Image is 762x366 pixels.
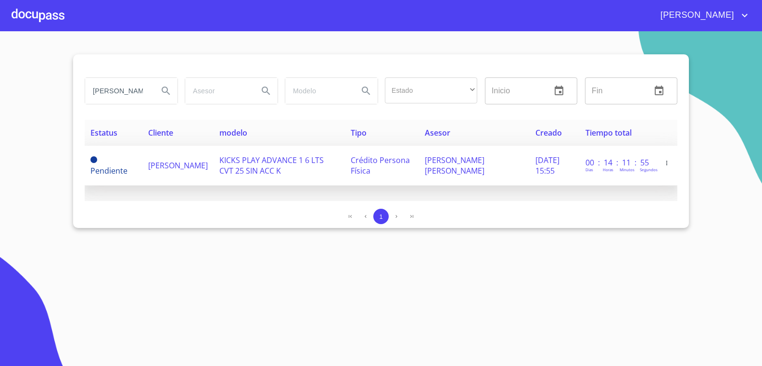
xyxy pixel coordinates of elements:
span: Pendiente [90,165,127,176]
p: 00 : 14 : 11 : 55 [585,157,650,168]
input: search [285,78,351,104]
div: ​ [385,77,477,103]
span: Estatus [90,127,117,138]
span: Tipo [351,127,367,138]
input: search [185,78,251,104]
span: Creado [535,127,562,138]
span: Asesor [425,127,450,138]
span: [PERSON_NAME] [653,8,739,23]
p: Dias [585,167,593,172]
span: Cliente [148,127,173,138]
span: [DATE] 15:55 [535,155,559,176]
button: Search [355,79,378,102]
span: [PERSON_NAME] [PERSON_NAME] [425,155,484,176]
span: [PERSON_NAME] [148,160,208,171]
p: Minutos [620,167,635,172]
span: 1 [379,213,382,220]
span: modelo [219,127,247,138]
button: account of current user [653,8,750,23]
span: Tiempo total [585,127,632,138]
span: Pendiente [90,156,97,163]
input: search [85,78,151,104]
button: Search [254,79,278,102]
p: Horas [603,167,613,172]
span: KICKS PLAY ADVANCE 1 6 LTS CVT 25 SIN ACC K [219,155,324,176]
button: 1 [373,209,389,224]
span: Crédito Persona Física [351,155,410,176]
button: Search [154,79,178,102]
p: Segundos [640,167,658,172]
